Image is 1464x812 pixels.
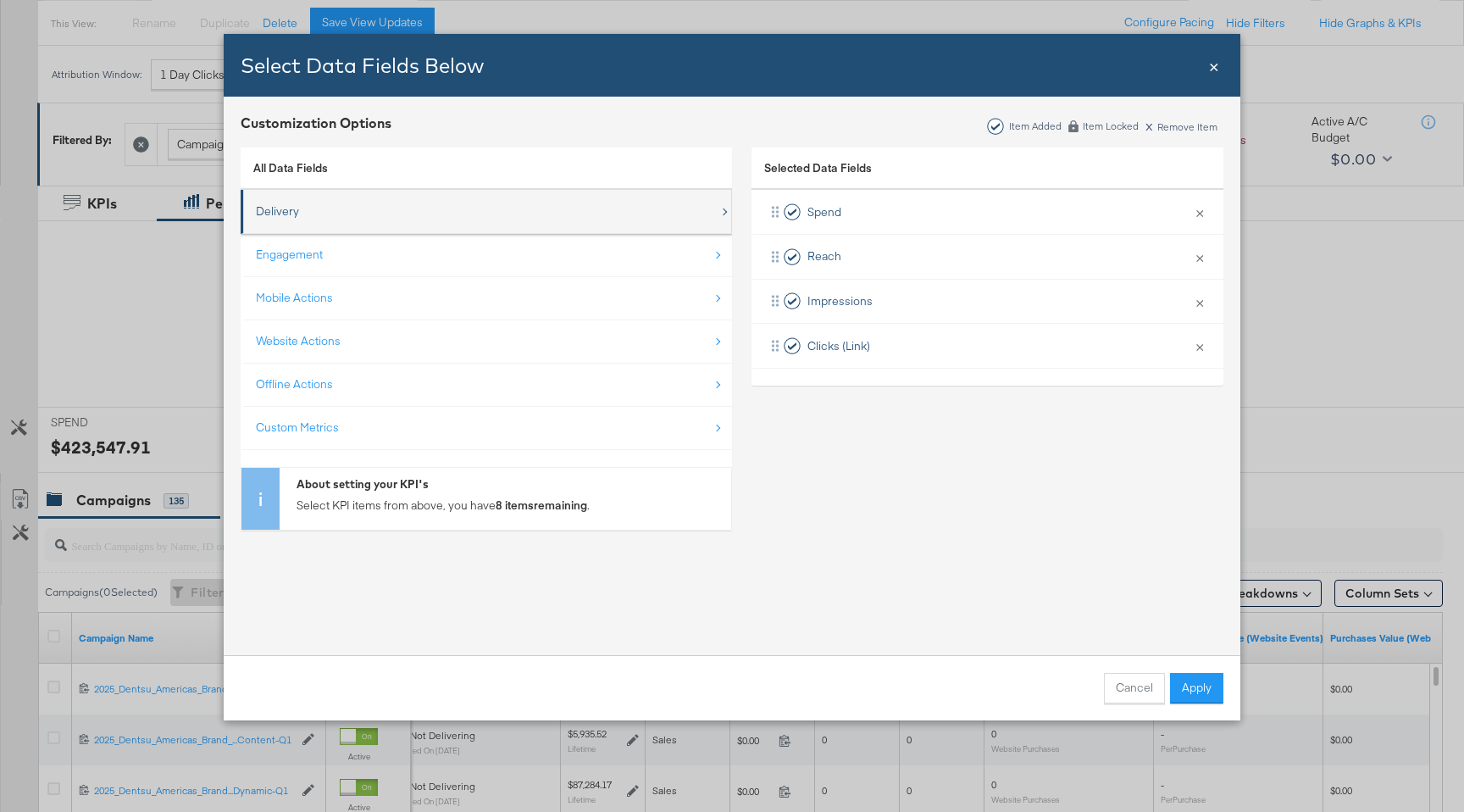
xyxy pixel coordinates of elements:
[1209,53,1219,78] div: Close
[1189,284,1211,320] button: ×
[241,53,484,78] span: Select Data Fields Below
[297,476,723,492] div: About setting your KPI's
[807,338,870,354] span: Clicks (Link)
[1145,119,1218,133] div: Remove Item
[256,420,339,436] div: Custom Metrics
[224,34,1240,720] div: Bulk Add Locations Modal
[1189,328,1211,364] button: ×
[1209,53,1219,76] span: ×
[807,293,873,309] span: Impressions
[1008,120,1062,132] div: Item Added
[256,247,323,263] div: Engagement
[764,160,872,184] span: Selected Data Fields
[1170,673,1223,704] button: Apply
[256,290,333,306] div: Mobile Actions
[256,376,333,392] div: Offline Actions
[1189,194,1211,230] button: ×
[1104,673,1165,704] button: Cancel
[241,114,391,133] div: Customization Options
[256,333,341,349] div: Website Actions
[496,498,587,513] strong: 8 items remaining
[256,203,299,220] div: Delivery
[807,204,841,220] span: Spend
[1145,115,1153,134] span: x
[1189,239,1211,275] button: ×
[297,498,723,514] p: Select KPI items from above, you have .
[1082,120,1140,132] div: Item Locked
[253,160,328,175] span: All Data Fields
[807,248,841,264] span: Reach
